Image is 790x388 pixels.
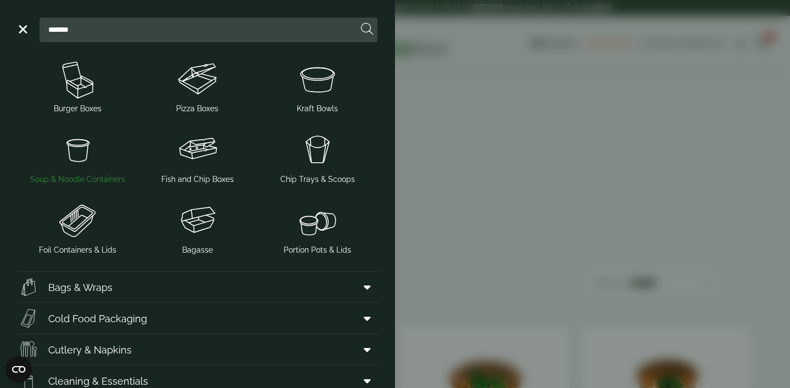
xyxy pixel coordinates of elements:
img: FishNchip_box.svg [142,128,253,172]
span: Foil Containers & Lids [39,244,116,256]
a: Fish and Chip Boxes [142,125,253,187]
a: Cutlery & Napkins [18,334,377,365]
span: Chip Trays & Scoops [280,174,355,185]
span: Cutlery & Napkins [48,343,132,357]
span: Bags & Wraps [48,280,112,295]
img: Cutlery.svg [18,339,39,361]
span: Bagasse [182,244,213,256]
img: PortionPots.svg [262,198,373,242]
span: Kraft Bowls [297,103,338,115]
img: Foil_container.svg [22,198,133,242]
a: Foil Containers & Lids [22,196,133,258]
img: Chip_tray.svg [262,128,373,172]
a: Soup & Noodle Containers [22,125,133,187]
a: Pizza Boxes [142,55,253,117]
img: Clamshell_box.svg [142,198,253,242]
a: Portion Pots & Lids [262,196,373,258]
span: Portion Pots & Lids [284,244,351,256]
img: Burger_box.svg [22,57,133,101]
a: Bagasse [142,196,253,258]
a: Bags & Wraps [18,272,377,303]
span: Burger Boxes [54,103,101,115]
span: Pizza Boxes [176,103,218,115]
span: Fish and Chip Boxes [161,174,234,185]
button: Open CMP widget [5,356,32,383]
span: Soup & Noodle Containers [30,174,125,185]
img: Sandwich_box.svg [18,307,39,329]
a: Kraft Bowls [262,55,373,117]
a: Cold Food Packaging [18,303,377,334]
a: Burger Boxes [22,55,133,117]
img: SoupNsalad_bowls.svg [262,57,373,101]
img: SoupNoodle_container.svg [22,128,133,172]
img: Pizza_boxes.svg [142,57,253,101]
span: Cold Food Packaging [48,311,147,326]
a: Chip Trays & Scoops [262,125,373,187]
img: Paper_carriers.svg [18,276,39,298]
